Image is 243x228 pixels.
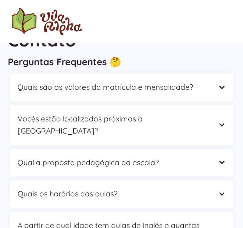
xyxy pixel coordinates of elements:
div: Vocês estão localizados próximos a [GEOGRAPHIC_DATA]? [10,105,233,144]
div: Qual a proposta pedagógica da escola? [18,157,210,169]
div: Vocês estão localizados próximos a [GEOGRAPHIC_DATA]? [18,113,210,137]
div: Quais são os valores da matrícula e mensalidade? [18,81,210,93]
a: home [8,8,82,35]
div: Quais os horários das aulas? [10,180,233,208]
div: Quais são os valores da matrícula e mensalidade? [10,73,233,101]
div: Qual a proposta pedagógica da escola? [10,149,233,176]
div: Quais os horários das aulas? [18,188,210,200]
img: logo Escola Vila Alpha [12,8,82,35]
h3: Perguntas Frequentes 🤔 [8,56,235,68]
